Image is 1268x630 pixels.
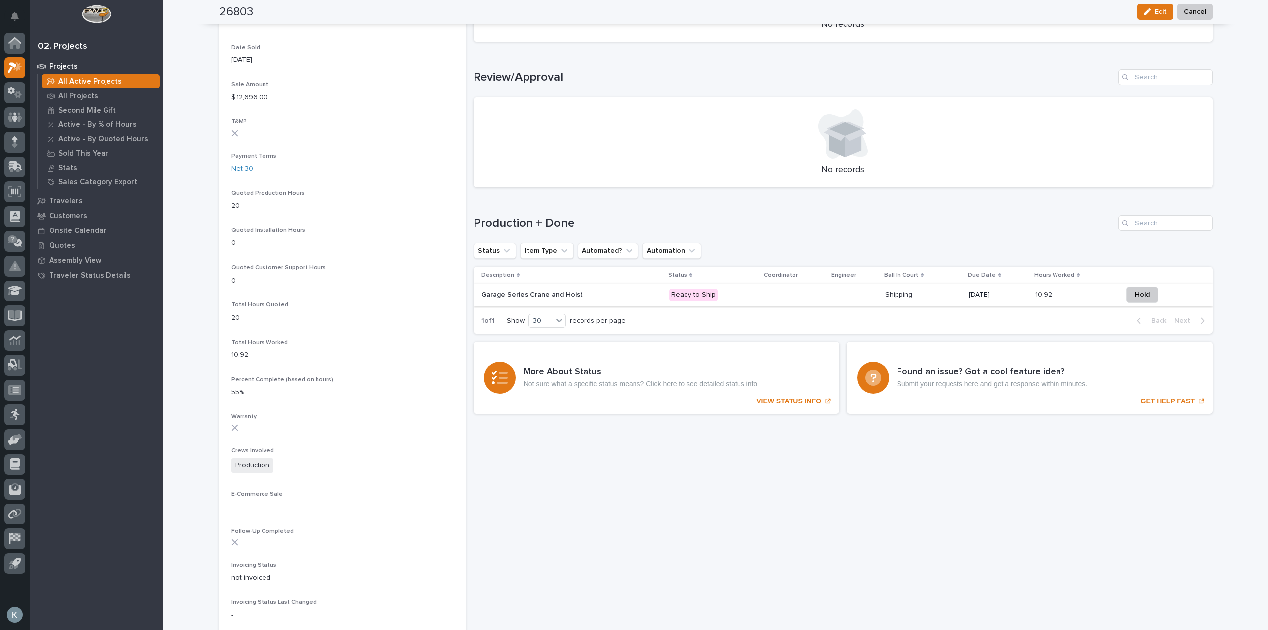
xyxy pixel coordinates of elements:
h2: 26803 [219,5,253,19]
span: Quoted Installation Hours [231,228,305,233]
p: Status [668,270,687,281]
p: Customers [49,212,87,221]
a: Projects [30,59,163,74]
h1: Production + Done [474,216,1114,230]
p: Due Date [968,270,996,281]
span: Date Sold [231,45,260,51]
span: Next [1174,316,1196,325]
p: GET HELP FAST [1141,397,1195,405]
p: Hours Worked [1034,270,1074,281]
a: Traveler Status Details [30,268,163,283]
p: Submit your requests here and get a response within minutes. [897,380,1087,388]
button: users-avatar [4,604,25,625]
p: No records [485,19,1201,30]
button: Status [474,243,516,259]
p: All Projects [58,92,98,101]
p: Sold This Year [58,149,108,158]
p: Shipping [885,289,914,299]
p: Description [481,270,514,281]
span: Cancel [1184,6,1206,18]
p: Second Mile Gift [58,106,116,115]
p: 20 [231,201,454,211]
p: Sales Category Export [58,178,137,187]
p: Assembly View [49,256,101,265]
p: Projects [49,62,78,71]
button: Next [1170,316,1213,325]
span: Sale Amount [231,82,268,88]
p: - [231,502,454,512]
span: Hold [1135,289,1150,301]
span: Total Hours Worked [231,340,288,345]
div: Notifications [12,12,25,28]
p: [DATE] [969,291,1027,299]
button: Item Type [520,243,574,259]
p: Quotes [49,241,75,250]
button: Automation [642,243,701,259]
p: No records [485,165,1201,175]
p: 0 [231,238,454,248]
p: Active - By Quoted Hours [58,135,148,144]
a: Assembly View [30,253,163,268]
p: 20 [231,313,454,323]
button: Automated? [578,243,638,259]
a: Onsite Calendar [30,223,163,238]
p: All Active Projects [58,77,122,86]
p: Traveler Status Details [49,271,131,280]
a: Net 30 [231,164,253,174]
div: 02. Projects [38,41,87,52]
p: Not sure what a specific status means? Click here to see detailed status info [524,380,757,388]
span: E-Commerce Sale [231,491,283,497]
span: Edit [1155,7,1167,16]
a: Second Mile Gift [38,103,163,117]
p: - [765,291,825,299]
button: Notifications [4,6,25,27]
p: records per page [570,317,626,325]
button: Cancel [1177,4,1213,20]
p: 0 [231,276,454,286]
span: Invoicing Status [231,562,276,568]
h3: More About Status [524,367,757,378]
p: 10.92 [1035,289,1054,299]
a: Active - By Quoted Hours [38,132,163,146]
button: Back [1129,316,1170,325]
a: All Projects [38,89,163,103]
p: Stats [58,164,77,172]
a: Stats [38,161,163,174]
a: Sales Category Export [38,175,163,189]
span: Percent Complete (based on hours) [231,377,333,383]
span: Warranty [231,414,257,420]
a: Active - By % of Hours [38,117,163,131]
span: Production [231,458,273,473]
a: All Active Projects [38,74,163,88]
button: Hold [1126,287,1158,303]
p: Garage Series Crane and Hoist [481,289,585,299]
img: Workspace Logo [82,5,111,23]
span: Follow-Up Completed [231,528,294,534]
a: Sold This Year [38,146,163,160]
input: Search [1118,215,1213,231]
p: VIEW STATUS INFO [756,397,821,405]
p: - [231,610,454,621]
button: Edit [1137,4,1173,20]
h1: Review/Approval [474,70,1114,85]
span: Crews Involved [231,448,274,454]
p: 10.92 [231,350,454,360]
a: Customers [30,208,163,223]
span: Invoicing Status Last Changed [231,599,317,605]
p: 55% [231,387,454,398]
p: - [832,291,877,299]
p: Travelers [49,197,83,206]
p: Engineer [831,270,856,281]
span: Quoted Customer Support Hours [231,265,326,271]
input: Search [1118,69,1213,85]
span: T&M? [231,119,247,125]
span: Payment Terms [231,153,276,159]
tr: Garage Series Crane and HoistGarage Series Crane and Hoist Ready to Ship--ShippingShipping [DATE]... [474,284,1213,306]
span: Back [1145,316,1166,325]
p: Coordinator [764,270,798,281]
span: Total Hours Quoted [231,302,288,308]
span: Quoted Production Hours [231,190,305,196]
a: VIEW STATUS INFO [474,342,839,414]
